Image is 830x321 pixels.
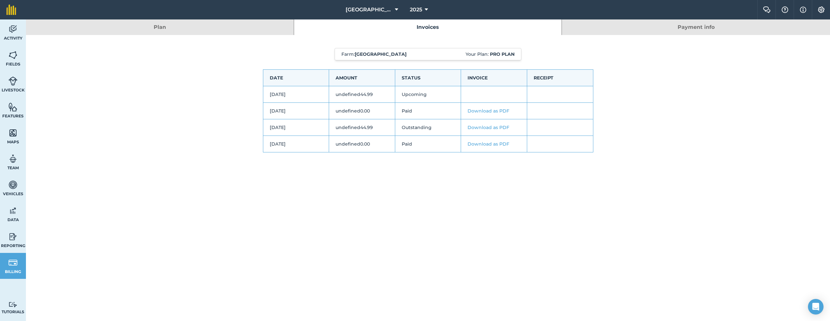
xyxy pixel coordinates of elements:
[6,5,16,15] img: fieldmargin Logo
[8,232,18,242] img: svg+xml;base64,PD94bWwgdmVyc2lvbj0iMS4wIiBlbmNvZGluZz0idXRmLTgiPz4KPCEtLSBHZW5lcmF0b3I6IEFkb2JlIE...
[8,302,18,308] img: svg+xml;base64,PD94bWwgdmVyc2lvbj0iMS4wIiBlbmNvZGluZz0idXRmLTgiPz4KPCEtLSBHZW5lcmF0b3I6IEFkb2JlIE...
[781,6,789,13] img: A question mark icon
[395,86,461,103] td: Upcoming
[8,206,18,216] img: svg+xml;base64,PD94bWwgdmVyc2lvbj0iMS4wIiBlbmNvZGluZz0idXRmLTgiPz4KPCEtLSBHZW5lcmF0b3I6IEFkb2JlIE...
[263,119,329,136] td: [DATE]
[808,299,824,315] div: Open Intercom Messenger
[329,86,395,103] td: undefined44.99
[263,103,329,119] td: [DATE]
[763,6,771,13] img: Two speech bubbles overlapping with the left bubble in the forefront
[466,51,515,57] span: Your Plan:
[329,103,395,119] td: undefined0.00
[395,70,461,86] td: Status
[395,119,461,136] td: Outstanding
[263,70,329,86] td: Date
[26,19,294,35] a: Plan
[355,51,407,57] strong: [GEOGRAPHIC_DATA]
[329,136,395,152] td: undefined0.00
[8,128,18,138] img: svg+xml;base64,PHN2ZyB4bWxucz0iaHR0cDovL3d3dy53My5vcmcvMjAwMC9zdmciIHdpZHRoPSI1NiIgaGVpZ2h0PSI2MC...
[8,258,18,267] img: svg+xml;base64,PD94bWwgdmVyc2lvbj0iMS4wIiBlbmNvZGluZz0idXRmLTgiPz4KPCEtLSBHZW5lcmF0b3I6IEFkb2JlIE...
[329,119,395,136] td: undefined44.99
[817,6,825,13] img: A cog icon
[490,51,515,57] strong: Pro plan
[8,24,18,34] img: svg+xml;base64,PD94bWwgdmVyc2lvbj0iMS4wIiBlbmNvZGluZz0idXRmLTgiPz4KPCEtLSBHZW5lcmF0b3I6IEFkb2JlIE...
[8,180,18,190] img: svg+xml;base64,PD94bWwgdmVyc2lvbj0iMS4wIiBlbmNvZGluZz0idXRmLTgiPz4KPCEtLSBHZW5lcmF0b3I6IEFkb2JlIE...
[263,86,329,103] td: [DATE]
[410,6,422,14] span: 2025
[263,136,329,152] td: [DATE]
[8,76,18,86] img: svg+xml;base64,PD94bWwgdmVyc2lvbj0iMS4wIiBlbmNvZGluZz0idXRmLTgiPz4KPCEtLSBHZW5lcmF0b3I6IEFkb2JlIE...
[461,70,527,86] td: Invoice
[800,6,806,14] img: svg+xml;base64,PHN2ZyB4bWxucz0iaHR0cDovL3d3dy53My5vcmcvMjAwMC9zdmciIHdpZHRoPSIxNyIgaGVpZ2h0PSIxNy...
[468,141,509,147] a: Download as PDF
[395,136,461,152] td: Paid
[562,19,830,35] a: Payment info
[346,6,392,14] span: [GEOGRAPHIC_DATA]
[527,70,593,86] td: Receipt
[8,102,18,112] img: svg+xml;base64,PHN2ZyB4bWxucz0iaHR0cDovL3d3dy53My5vcmcvMjAwMC9zdmciIHdpZHRoPSI1NiIgaGVpZ2h0PSI2MC...
[8,154,18,164] img: svg+xml;base64,PD94bWwgdmVyc2lvbj0iMS4wIiBlbmNvZGluZz0idXRmLTgiPz4KPCEtLSBHZW5lcmF0b3I6IEFkb2JlIE...
[468,108,509,114] a: Download as PDF
[8,50,18,60] img: svg+xml;base64,PHN2ZyB4bWxucz0iaHR0cDovL3d3dy53My5vcmcvMjAwMC9zdmciIHdpZHRoPSI1NiIgaGVpZ2h0PSI2MC...
[468,125,509,130] a: Download as PDF
[294,19,562,35] a: Invoices
[329,70,395,86] td: Amount
[395,103,461,119] td: Paid
[341,51,407,57] span: Farm :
